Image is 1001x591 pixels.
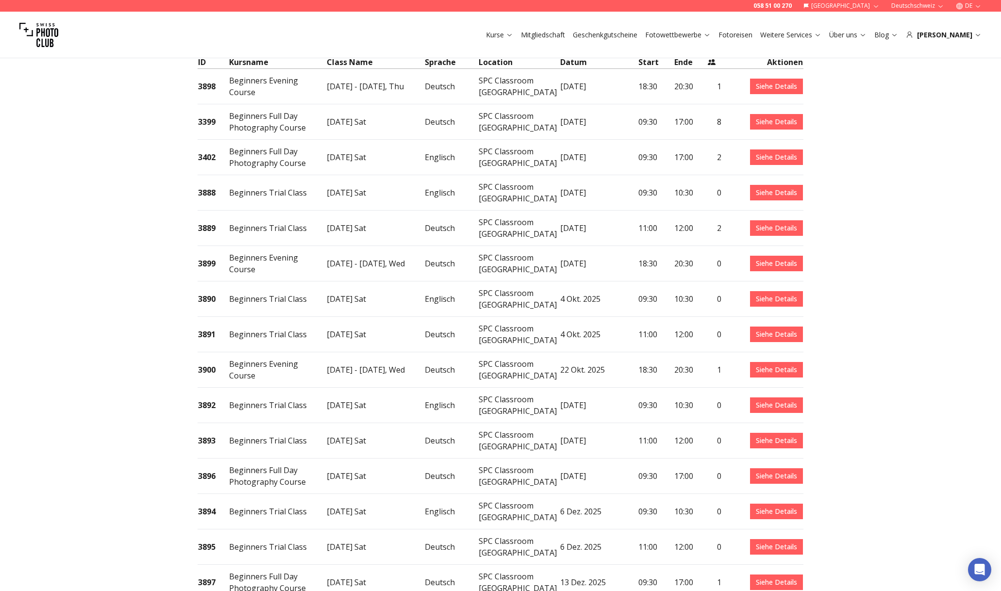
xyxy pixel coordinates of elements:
td: 0 [707,175,722,211]
th: Aktionen [722,56,803,69]
a: Siehe Details [750,539,803,555]
td: 1 [707,352,722,388]
td: SPC Classroom [GEOGRAPHIC_DATA] [478,211,560,246]
button: Mitgliedschaft [517,28,569,42]
td: 20:30 [674,246,707,281]
a: Siehe Details [750,256,803,271]
td: 3888 [198,175,229,211]
a: Blog [874,30,898,40]
td: 3892 [198,388,229,423]
td: 3893 [198,423,229,459]
td: [DATE] [560,69,638,104]
td: [DATE] [560,211,638,246]
td: Englisch [424,281,478,317]
a: Siehe Details [750,575,803,590]
td: 11:00 [638,529,674,565]
button: Fotowettbewerbe [641,28,715,42]
td: Englisch [424,494,478,529]
td: Beginners Trial Class [229,281,327,317]
td: Englisch [424,388,478,423]
td: 12:00 [674,211,707,246]
td: Deutsch [424,423,478,459]
td: Deutsch [424,211,478,246]
td: 22 Okt. 2025 [560,352,638,388]
td: [DATE] Sat [326,211,424,246]
td: 3898 [198,69,229,104]
a: Siehe Details [750,362,803,378]
a: Siehe Details [750,79,803,94]
td: 3402 [198,140,229,175]
button: Weitere Services [756,28,825,42]
td: 18:30 [638,246,674,281]
td: Deutsch [424,529,478,565]
th: Sprache [424,56,478,69]
button: Kurse [482,28,517,42]
td: 20:30 [674,352,707,388]
td: 6 Dez. 2025 [560,494,638,529]
td: 10:30 [674,388,707,423]
td: Englisch [424,140,478,175]
th: Start [638,56,674,69]
td: 17:00 [674,459,707,494]
a: Über uns [829,30,867,40]
div: Open Intercom Messenger [968,558,991,581]
td: Deutsch [424,104,478,140]
td: 3896 [198,459,229,494]
td: [DATE] Sat [326,317,424,352]
td: SPC Classroom [GEOGRAPHIC_DATA] [478,69,560,104]
td: Beginners Trial Class [229,317,327,352]
td: [DATE] Sat [326,423,424,459]
td: SPC Classroom [GEOGRAPHIC_DATA] [478,175,560,211]
td: 2 [707,140,722,175]
button: Geschenkgutscheine [569,28,641,42]
td: [DATE] Sat [326,281,424,317]
td: 3891 [198,317,229,352]
a: Siehe Details [750,149,803,165]
a: Fotoreisen [718,30,752,40]
td: SPC Classroom [GEOGRAPHIC_DATA] [478,281,560,317]
td: [DATE] - [DATE], Thu [326,69,424,104]
th: Kursname [229,56,327,69]
a: Siehe Details [750,433,803,448]
td: [DATE] Sat [326,388,424,423]
td: SPC Classroom [GEOGRAPHIC_DATA] [478,529,560,565]
td: [DATE] Sat [326,529,424,565]
td: 6 Dez. 2025 [560,529,638,565]
td: SPC Classroom [GEOGRAPHIC_DATA] [478,423,560,459]
td: 09:30 [638,281,674,317]
td: Beginners Full Day Photography Course [229,140,327,175]
td: 09:30 [638,175,674,211]
th: Datum [560,56,638,69]
td: Beginners Trial Class [229,423,327,459]
td: 0 [707,388,722,423]
td: [DATE] - [DATE], Wed [326,352,424,388]
td: 10:30 [674,281,707,317]
td: 09:30 [638,494,674,529]
td: Deutsch [424,352,478,388]
a: Siehe Details [750,220,803,236]
td: SPC Classroom [GEOGRAPHIC_DATA] [478,459,560,494]
td: [DATE] [560,246,638,281]
td: 0 [707,246,722,281]
th: Class Name [326,56,424,69]
td: [DATE] [560,423,638,459]
td: 09:30 [638,459,674,494]
a: Siehe Details [750,185,803,200]
td: 10:30 [674,175,707,211]
td: SPC Classroom [GEOGRAPHIC_DATA] [478,494,560,529]
td: Beginners Trial Class [229,388,327,423]
td: SPC Classroom [GEOGRAPHIC_DATA] [478,246,560,281]
td: SPC Classroom [GEOGRAPHIC_DATA] [478,104,560,140]
td: Deutsch [424,69,478,104]
button: Fotoreisen [715,28,756,42]
td: [DATE] [560,388,638,423]
td: SPC Classroom [GEOGRAPHIC_DATA] [478,140,560,175]
td: 09:30 [638,104,674,140]
th: Ende [674,56,707,69]
td: 11:00 [638,423,674,459]
td: 3399 [198,104,229,140]
td: [DATE] [560,140,638,175]
td: 20:30 [674,69,707,104]
a: Siehe Details [750,327,803,342]
td: 11:00 [638,211,674,246]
